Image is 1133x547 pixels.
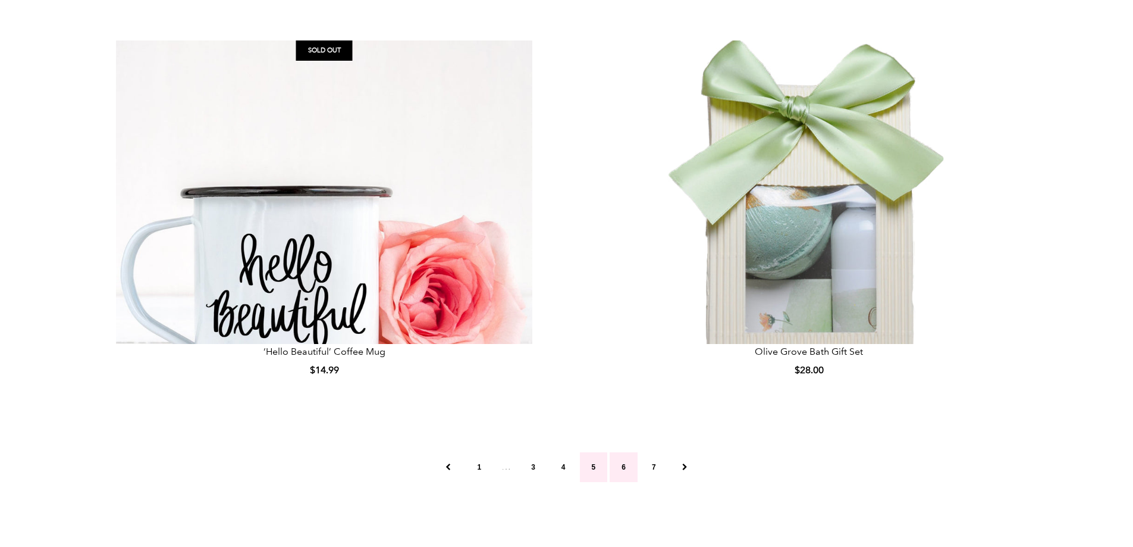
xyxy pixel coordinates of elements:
[91,40,558,457] img: Hello Beautiful Coffee Mug
[91,40,558,338] a: Hello Beautiful Coffee Mug
[550,452,578,482] a: 4
[263,346,385,357] a: ‘Hello Beautiful’ Coffee Mug
[495,460,517,475] li: …
[640,452,668,482] a: 7
[296,40,353,61] div: Sold Out
[519,452,547,482] a: 3
[795,364,824,376] span: $28.00
[576,40,1043,457] img: Olive Grove Bath Gift Set
[310,364,339,376] span: $14.99
[610,452,638,482] a: 6
[755,346,863,357] a: Olive Grove Bath Gift Set
[465,452,493,482] a: 1
[576,40,1043,338] a: Olive Grove Bath Gift Set
[580,452,608,482] a: 5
